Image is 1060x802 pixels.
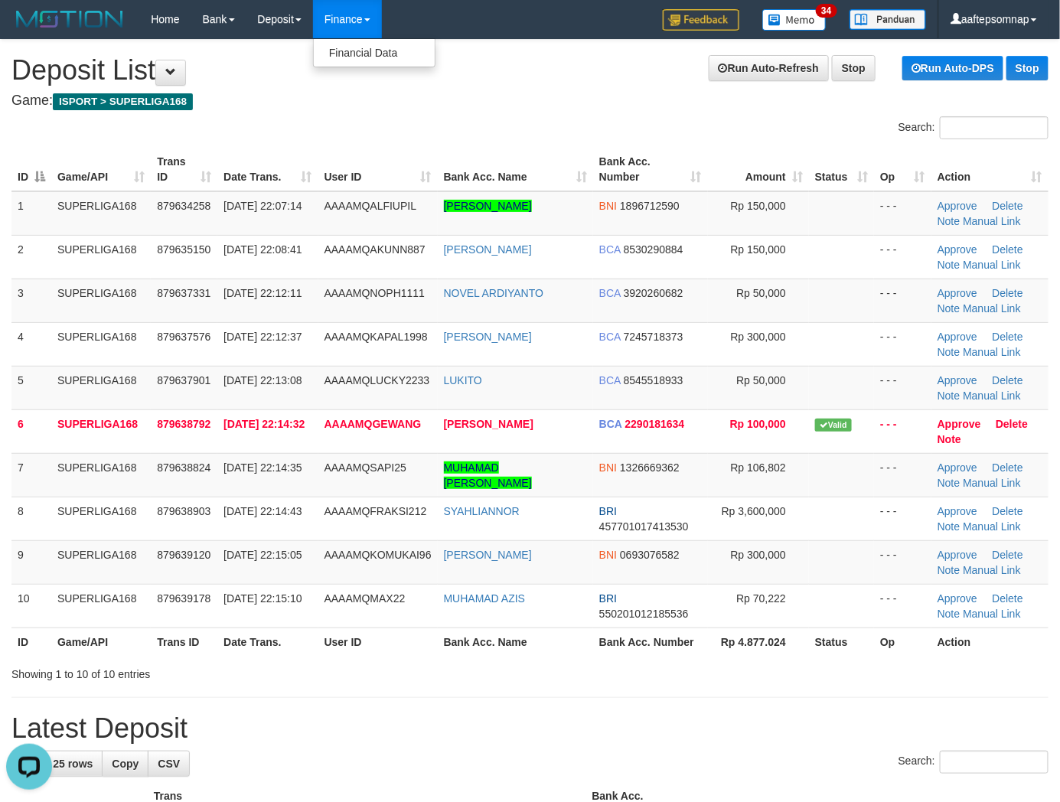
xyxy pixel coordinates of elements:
[993,592,1023,605] a: Delete
[731,549,786,561] span: Rp 300,000
[444,592,526,605] a: MUHAMAD AZIS
[938,390,961,402] a: Note
[874,540,931,584] td: - - -
[731,461,786,474] span: Rp 106,802
[11,366,51,409] td: 5
[599,287,621,299] span: BCA
[51,322,151,366] td: SUPERLIGA168
[314,43,435,63] a: Financial Data
[11,713,1049,744] h1: Latest Deposit
[325,549,432,561] span: AAAAMQKOMUKAI96
[731,331,786,343] span: Rp 300,000
[620,461,680,474] span: Copy 1326669362 to clipboard
[722,505,786,517] span: Rp 3,600,000
[709,55,829,81] a: Run Auto-Refresh
[963,302,1021,315] a: Manual Link
[157,331,210,343] span: 879637576
[6,6,52,52] button: Open LiveChat chat widget
[11,148,51,191] th: ID: activate to sort column descending
[663,9,739,31] img: Feedback.jpg
[157,461,210,474] span: 879638824
[938,200,977,212] a: Approve
[762,9,827,31] img: Button%20Memo.svg
[11,55,1049,86] h1: Deposit List
[599,520,689,533] span: Copy 457701017413530 to clipboard
[993,505,1023,517] a: Delete
[593,628,708,656] th: Bank Acc. Number
[963,390,1021,402] a: Manual Link
[51,628,151,656] th: Game/API
[102,751,148,777] a: Copy
[736,287,786,299] span: Rp 50,000
[963,564,1021,576] a: Manual Link
[157,549,210,561] span: 879639120
[11,279,51,322] td: 3
[325,331,428,343] span: AAAAMQKAPAL1998
[874,409,931,453] td: - - -
[217,148,318,191] th: Date Trans.: activate to sort column ascending
[832,55,876,81] a: Stop
[938,331,977,343] a: Approve
[599,549,617,561] span: BNI
[444,374,482,386] a: LUKITO
[963,477,1021,489] a: Manual Link
[938,520,961,533] a: Note
[599,608,689,620] span: Copy 550201012185536 to clipboard
[157,505,210,517] span: 879638903
[325,243,426,256] span: AAAAMQAKUNN887
[963,608,1021,620] a: Manual Link
[11,453,51,497] td: 7
[874,322,931,366] td: - - -
[993,200,1023,212] a: Delete
[444,287,543,299] a: NOVEL ARDIYANTO
[931,628,1049,656] th: Action
[157,592,210,605] span: 879639178
[223,461,302,474] span: [DATE] 22:14:35
[11,540,51,584] td: 9
[51,453,151,497] td: SUPERLIGA168
[51,497,151,540] td: SUPERLIGA168
[874,453,931,497] td: - - -
[438,628,593,656] th: Bank Acc. Name
[620,549,680,561] span: Copy 0693076582 to clipboard
[996,418,1028,430] a: Delete
[874,366,931,409] td: - - -
[112,758,139,770] span: Copy
[899,751,1049,774] label: Search:
[599,200,617,212] span: BNI
[993,331,1023,343] a: Delete
[731,243,786,256] span: Rp 150,000
[993,461,1023,474] a: Delete
[223,200,302,212] span: [DATE] 22:07:14
[730,418,786,430] span: Rp 100,000
[51,148,151,191] th: Game/API: activate to sort column ascending
[938,418,981,430] a: Approve
[53,93,193,110] span: ISPORT > SUPERLIGA168
[850,9,926,30] img: panduan.png
[158,758,180,770] span: CSV
[11,235,51,279] td: 2
[318,148,438,191] th: User ID: activate to sort column ascending
[931,148,1049,191] th: Action: activate to sort column ascending
[625,418,685,430] span: Copy 2290181634 to clipboard
[902,56,1003,80] a: Run Auto-DPS
[874,279,931,322] td: - - -
[593,148,708,191] th: Bank Acc. Number: activate to sort column ascending
[599,243,621,256] span: BCA
[940,751,1049,774] input: Search:
[444,505,520,517] a: SYAHLIANNOR
[993,549,1023,561] a: Delete
[963,346,1021,358] a: Manual Link
[938,243,977,256] a: Approve
[217,628,318,656] th: Date Trans.
[599,505,617,517] span: BRI
[157,287,210,299] span: 879637331
[809,628,874,656] th: Status
[444,549,532,561] a: [PERSON_NAME]
[318,628,438,656] th: User ID
[899,116,1049,139] label: Search:
[51,366,151,409] td: SUPERLIGA168
[938,302,961,315] a: Note
[938,477,961,489] a: Note
[809,148,874,191] th: Status: activate to sort column ascending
